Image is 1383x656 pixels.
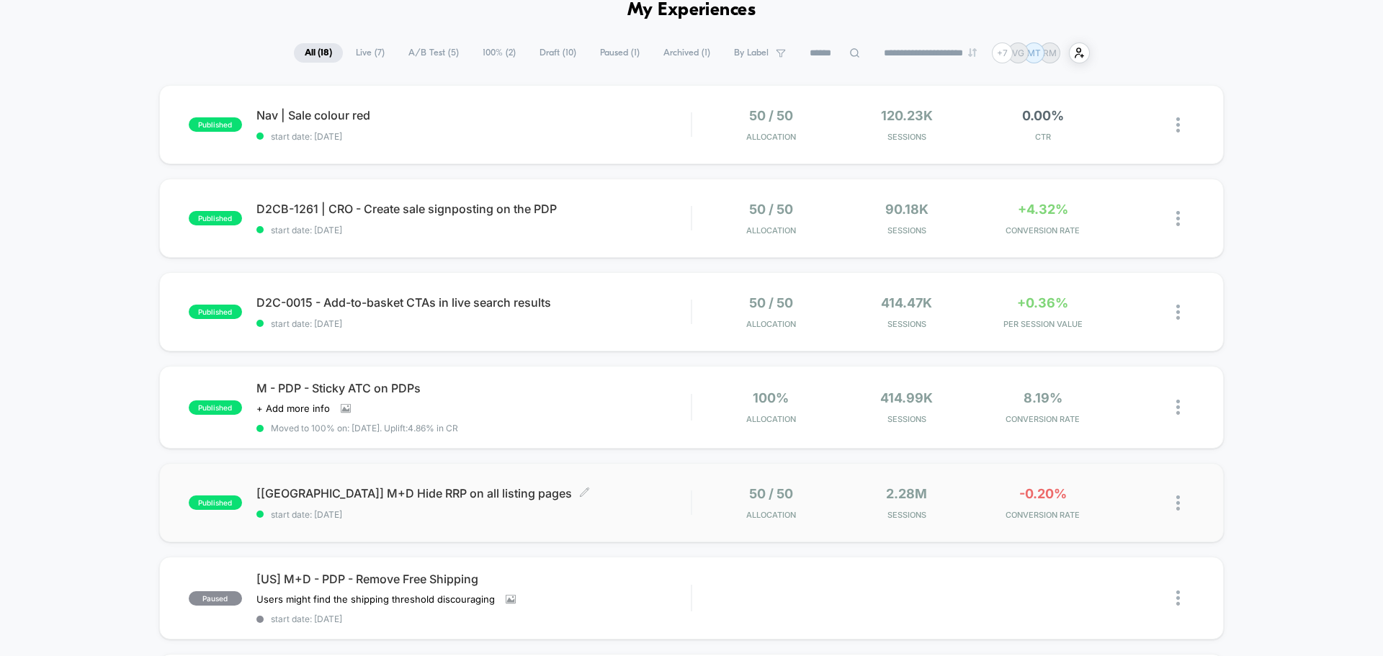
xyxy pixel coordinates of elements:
span: start date: [DATE] [256,614,691,624]
span: 100% ( 2 ) [472,43,527,63]
span: 414.99k [880,390,933,405]
span: [US] M+D - PDP - Remove Free Shipping [256,572,691,586]
span: Paused ( 1 ) [589,43,650,63]
span: [[GEOGRAPHIC_DATA]] M+D Hide RRP on all listing pages [256,486,691,500]
img: end [968,48,977,57]
p: RM [1043,48,1057,58]
span: M - PDP - Sticky ATC on PDPs [256,381,691,395]
span: D2CB-1261 | CRO - Create sale signposting on the PDP [256,202,691,216]
span: By Label [734,48,769,58]
div: + 7 [992,42,1013,63]
span: Live ( 7 ) [345,43,395,63]
span: CTR [978,132,1107,142]
img: close [1176,495,1180,511]
span: start date: [DATE] [256,131,691,142]
span: All ( 18 ) [294,43,343,63]
span: 2.28M [886,486,927,501]
span: Allocation [746,414,796,424]
span: published [189,211,242,225]
span: 120.23k [881,108,933,123]
span: 100% [753,390,789,405]
span: D2C-0015 - Add-to-basket CTAs in live search results [256,295,691,310]
img: close [1176,590,1180,606]
p: VG [1012,48,1024,58]
span: -0.20% [1019,486,1067,501]
span: CONVERSION RATE [978,225,1107,235]
img: close [1176,305,1180,320]
span: 8.19% [1024,390,1062,405]
img: close [1176,400,1180,415]
span: 0.00% [1022,108,1064,123]
span: Sessions [843,132,972,142]
span: 50 / 50 [749,202,793,217]
span: Sessions [843,414,972,424]
span: start date: [DATE] [256,225,691,235]
span: Sessions [843,225,972,235]
span: Users might find the shipping threshold discouraging [256,593,495,605]
span: published [189,495,242,510]
span: CONVERSION RATE [978,510,1107,520]
span: Moved to 100% on: [DATE] . Uplift: 4.86% in CR [271,423,458,433]
span: 414.47k [881,295,932,310]
span: 50 / 50 [749,108,793,123]
span: PER SESSION VALUE [978,319,1107,329]
span: Sessions [843,319,972,329]
span: Archived ( 1 ) [653,43,721,63]
span: Nav | Sale colour red [256,108,691,122]
span: Allocation [746,510,796,520]
span: Allocation [746,319,796,329]
span: paused [189,591,242,606]
span: + Add more info [256,403,330,414]
span: published [189,400,242,415]
span: published [189,117,242,132]
p: MT [1027,48,1041,58]
span: start date: [DATE] [256,318,691,329]
span: A/B Test ( 5 ) [398,43,470,63]
img: close [1176,117,1180,132]
span: Allocation [746,132,796,142]
span: +0.36% [1017,295,1068,310]
span: start date: [DATE] [256,509,691,520]
span: 90.18k [885,202,928,217]
span: 50 / 50 [749,295,793,310]
span: +4.32% [1018,202,1068,217]
span: Allocation [746,225,796,235]
span: 50 / 50 [749,486,793,501]
span: Sessions [843,510,972,520]
img: close [1176,211,1180,226]
span: published [189,305,242,319]
span: Draft ( 10 ) [529,43,587,63]
span: CONVERSION RATE [978,414,1107,424]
